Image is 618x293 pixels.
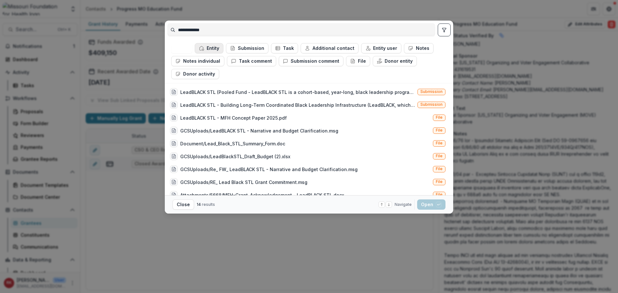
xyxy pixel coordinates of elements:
span: File [436,192,443,197]
button: Submission comment [279,56,343,66]
button: Donor activity [171,69,219,79]
button: File [346,56,370,66]
div: GCSUploads/LeadBLACK STL - Narrative and Budget Clarification.msg [180,127,338,134]
button: Task [271,43,298,53]
div: LeadBLACK STL - MFH Concept Paper 2025.pdf [180,114,287,121]
div: GCSUploads/RE_ Lead Black STL Grant Commitment.msg [180,179,307,186]
span: results [202,202,215,207]
button: Close [173,199,194,210]
span: File [436,179,443,184]
span: File [436,167,443,171]
button: Donor entity [373,56,417,66]
span: File [436,128,443,133]
button: Task comment [227,56,276,66]
div: GCSUploads/LeadBlackSTL_Draft_Budget (2).xlsx [180,153,290,160]
button: Entity [195,43,223,53]
span: Submission [420,89,443,94]
button: Notes individual [171,56,224,66]
span: 14 [197,202,201,207]
div: Document/Lead_Black_STL_Summary_Form.doc [180,140,285,147]
span: Submission [420,102,443,107]
button: All [171,43,192,53]
button: Entity user [361,43,401,53]
div: Attachments/5668/MFH-Grant-Acknowledgement - LeadBLACK STL.docx [180,192,344,198]
button: toggle filters [438,23,451,36]
button: Open [417,199,445,210]
span: Navigate [395,202,412,207]
span: File [436,115,443,120]
button: Additional contact [301,43,359,53]
div: LeadBLACK STL (Pooled Fund - LeadBLACK STL is a cohort-based, year-long, black leadership program... [180,89,415,96]
div: LeadBLACK STL - Building Long-Term Coordinated Black Leadership Infrastructure (LeadBLACK, which ... [180,102,415,108]
button: Submission [226,43,268,53]
div: GCSUploads/Re_ FW_ LeadBLACK STL - Narrative and Budget Clarification.msg [180,166,358,173]
span: File [436,141,443,145]
button: Notes [404,43,434,53]
span: File [436,154,443,158]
